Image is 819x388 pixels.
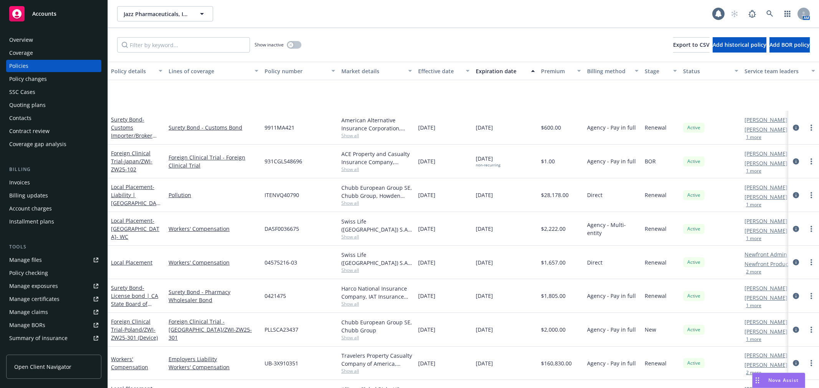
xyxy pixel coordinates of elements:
a: Policy changes [6,73,101,85]
span: [DATE] [418,359,435,367]
a: Surety Bond [111,116,152,147]
div: Overview [9,34,33,46]
a: Surety Bond [111,284,158,316]
a: Coverage [6,47,101,59]
a: circleInformation [791,123,801,132]
span: Show all [341,267,412,273]
span: $1.00 [541,157,555,165]
a: [PERSON_NAME] [745,361,788,369]
a: Coverage gap analysis [6,138,101,150]
span: $160,830.00 [541,359,572,367]
div: Manage exposures [9,280,58,292]
span: Active [686,326,702,333]
span: $1,657.00 [541,258,566,266]
a: Newfront Producer [745,260,794,268]
a: circleInformation [791,325,801,334]
span: [DATE] [476,225,493,233]
span: $600.00 [541,123,561,132]
span: [DATE] [418,326,435,334]
span: Renewal [645,225,667,233]
span: [DATE] [418,292,435,300]
span: - Poland/ZWI-ZW25-301 (Device) [111,326,158,341]
a: circleInformation [791,358,801,368]
a: Workers' Compensation [169,225,258,233]
a: [PERSON_NAME] [745,217,788,225]
div: Manage certificates [9,293,60,305]
a: more [807,191,816,200]
span: Show all [341,301,412,307]
a: circleInformation [791,291,801,301]
a: Foreign Clinical Trial [111,150,152,173]
button: Expiration date [473,62,538,80]
button: Effective date [415,62,473,80]
div: Drag to move [753,373,762,388]
a: Account charges [6,202,101,215]
span: Show all [341,132,412,139]
button: Status [680,62,741,80]
span: Agency - Pay in full [587,123,636,132]
a: Manage exposures [6,280,101,292]
div: Harco National Insurance Company, IAT Insurance Group [341,284,412,301]
span: [DATE] [418,225,435,233]
span: Show all [341,368,412,374]
span: 9911MA421 [265,123,295,132]
span: Open Client Navigator [14,363,71,371]
button: 1 more [746,337,761,342]
span: Active [686,225,702,232]
span: Renewal [645,123,667,132]
span: $1,805.00 [541,292,566,300]
button: Nova Assist [752,373,805,388]
span: Agency - Pay in full [587,359,636,367]
a: Search [762,6,778,21]
span: $2,222.00 [541,225,566,233]
a: more [807,157,816,166]
a: Workers' Compensation [169,363,258,371]
a: Foreign Clinical Trial [111,318,158,341]
div: Policy checking [9,267,48,279]
span: Direct [587,258,602,266]
div: Policy details [111,67,154,75]
a: [PERSON_NAME] [745,227,788,235]
a: circleInformation [791,224,801,233]
a: Foreign Clinical Trial - [GEOGRAPHIC_DATA]/ZWI-ZW25-301 [169,317,258,342]
a: Manage files [6,254,101,266]
button: Add BOR policy [769,37,810,53]
div: Chubb European Group SE, Chubb Group [341,318,412,334]
a: [PERSON_NAME] [745,193,788,201]
a: Overview [6,34,101,46]
span: - Japan/ZWI-ZW25-102 [111,158,152,173]
a: Manage claims [6,306,101,318]
button: Policy number [261,62,338,80]
span: Active [686,158,702,165]
div: Policy number [265,67,327,75]
div: Account charges [9,202,52,215]
div: Contacts [9,112,31,124]
span: [DATE] [418,157,435,165]
div: Policy changes [9,73,47,85]
button: Jazz Pharmaceuticals, Inc. [117,6,213,21]
a: Surety Bond - Pharmacy Wholesaler Bond [169,288,258,304]
input: Filter by keyword... [117,37,250,53]
a: Workers' Compensation [111,355,148,371]
span: Show all [341,334,412,341]
a: Local Placement [111,259,152,266]
a: more [807,258,816,267]
div: ACE Property and Casualty Insurance Company, Chubb Group [341,150,412,166]
a: [PERSON_NAME] [745,150,788,158]
a: circleInformation [791,157,801,166]
button: Premium [538,62,584,80]
button: Export to CSV [673,37,710,53]
div: Effective date [418,67,461,75]
a: [PERSON_NAME] [745,116,788,124]
a: [PERSON_NAME] [745,159,788,167]
span: Jazz Pharmaceuticals, Inc. [124,10,190,18]
a: Accounts [6,3,101,25]
span: Export to CSV [673,41,710,48]
button: Billing method [584,62,642,80]
a: Foreign Clinical Trial - Foreign Clinical Trial [169,153,258,169]
a: Quoting plans [6,99,101,111]
button: 1 more [746,303,761,308]
div: SSC Cases [9,86,35,98]
div: Invoices [9,176,30,189]
a: [PERSON_NAME] [745,125,788,133]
